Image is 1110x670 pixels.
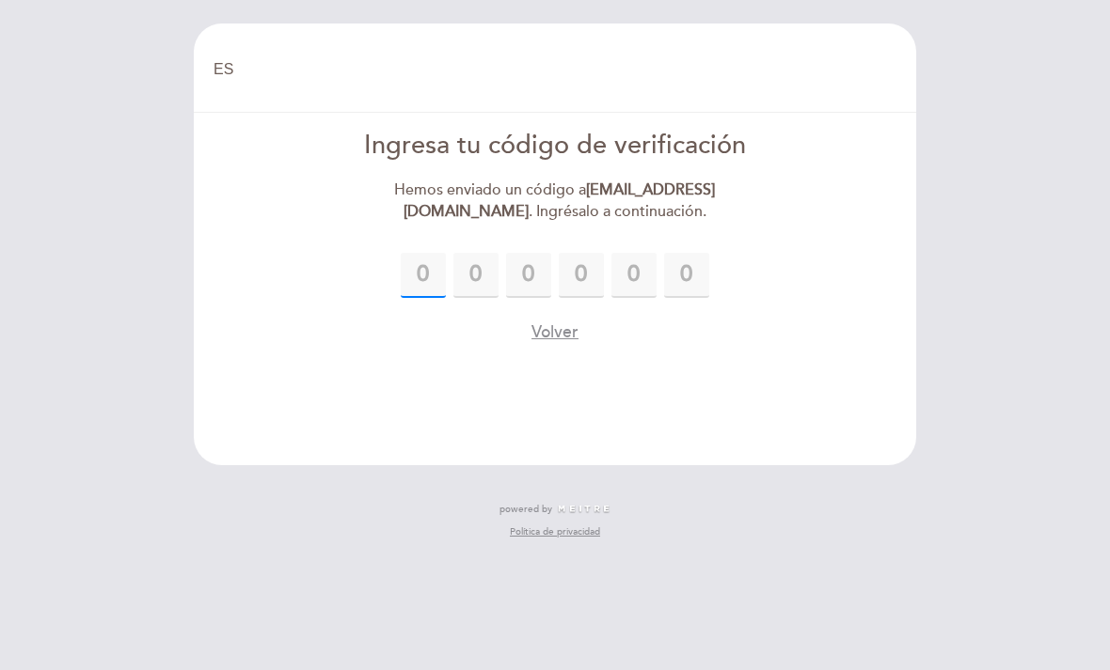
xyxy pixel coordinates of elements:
button: Volver [531,320,579,344]
input: 0 [401,253,446,298]
input: 0 [453,253,499,298]
div: Hemos enviado un código a . Ingrésalo a continuación. [340,179,771,223]
input: 0 [559,253,604,298]
input: 0 [611,253,657,298]
input: 0 [506,253,551,298]
input: 0 [664,253,709,298]
strong: [EMAIL_ADDRESS][DOMAIN_NAME] [404,180,716,221]
span: powered by [499,503,552,516]
a: Política de privacidad [510,525,600,538]
img: MEITRE [557,505,610,514]
div: Ingresa tu código de verificación [340,128,771,164]
a: powered by [499,503,610,516]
